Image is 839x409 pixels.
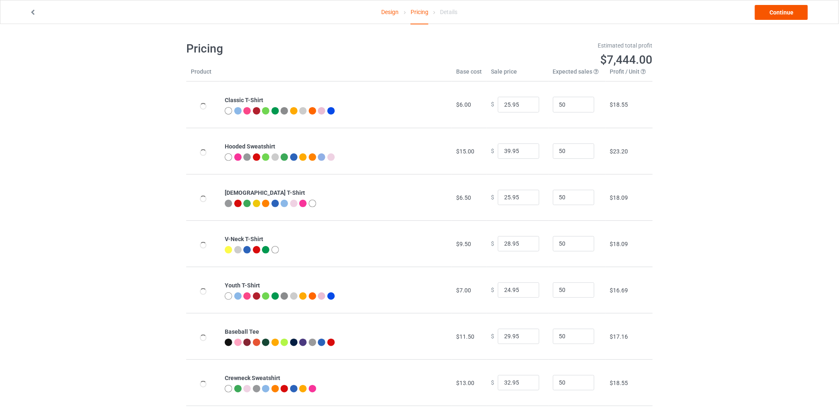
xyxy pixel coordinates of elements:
[486,67,548,81] th: Sale price
[755,5,808,20] a: Continue
[491,333,494,340] span: $
[186,41,414,56] h1: Pricing
[491,287,494,293] span: $
[456,101,471,108] span: $6.00
[225,375,280,381] b: Crewneck Sweatshirt
[491,194,494,201] span: $
[606,67,653,81] th: Profit / Unit
[610,194,628,201] span: $18.09
[426,41,653,50] div: Estimated total profit
[225,97,263,103] b: Classic T-Shirt
[456,333,474,340] span: $11.50
[610,101,628,108] span: $18.55
[382,0,399,24] a: Design
[411,0,428,24] div: Pricing
[456,287,471,294] span: $7.00
[491,101,494,108] span: $
[610,287,628,294] span: $16.69
[548,67,606,81] th: Expected sales
[281,292,288,300] img: heather_texture.png
[456,380,474,386] span: $13.00
[456,148,474,155] span: $15.00
[456,241,471,247] span: $9.50
[610,333,628,340] span: $17.16
[225,282,260,289] b: Youth T-Shirt
[452,67,486,81] th: Base cost
[225,189,305,196] b: [DEMOGRAPHIC_DATA] T-Shirt
[225,328,259,335] b: Baseball Tee
[309,339,316,346] img: heather_texture.png
[281,107,288,115] img: heather_texture.png
[491,379,494,386] span: $
[601,53,653,67] span: $7,444.00
[225,143,275,150] b: Hooded Sweatshirt
[491,240,494,247] span: $
[610,380,628,386] span: $18.55
[610,241,628,247] span: $18.09
[610,148,628,155] span: $23.20
[491,148,494,154] span: $
[456,194,471,201] span: $6.50
[225,236,263,242] b: V-Neck T-Shirt
[440,0,457,24] div: Details
[186,67,220,81] th: Product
